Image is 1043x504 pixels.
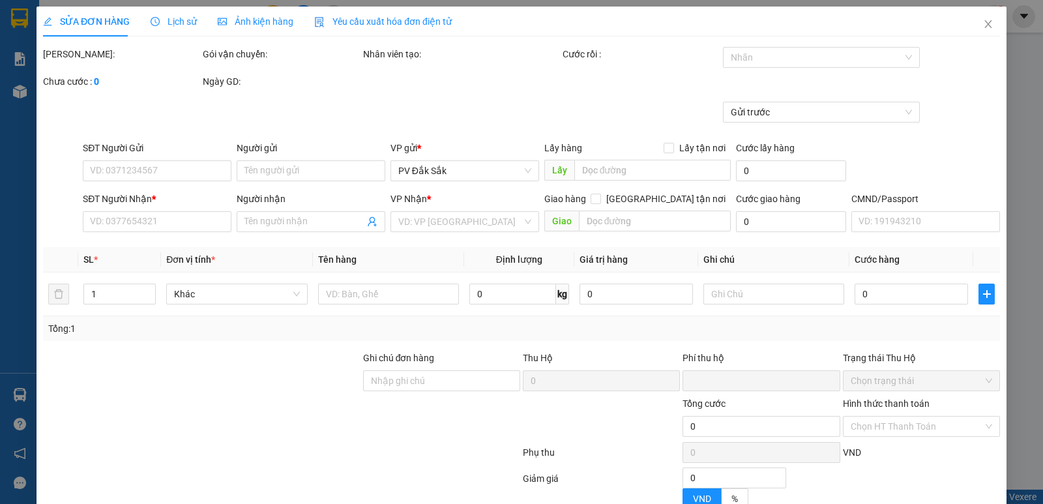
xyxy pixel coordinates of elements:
span: SỬA ĐƠN HÀNG [43,16,130,27]
div: [PERSON_NAME]: [43,47,200,61]
div: Người nhận [237,192,385,206]
div: VP gửi [390,141,539,155]
span: PV Đắk Sắk [398,161,531,181]
span: Lấy [544,160,574,181]
div: Trạng thái Thu Hộ [843,351,1000,365]
span: SL [83,254,94,265]
div: Phụ thu [521,445,681,468]
div: Người gửi [237,141,385,155]
span: plus [979,289,994,299]
span: VP Nhận [390,194,427,204]
span: PV Đắk Sắk [44,91,78,98]
span: Thu Hộ [523,353,553,363]
span: Tổng cước [683,398,726,409]
input: Dọc đường [574,160,731,181]
span: [GEOGRAPHIC_DATA] tận nơi [601,192,731,206]
input: VD: Bàn, Ghế [318,284,459,304]
span: Chọn trạng thái [851,371,992,391]
div: Gói vận chuyển: [203,47,360,61]
span: % [731,494,738,504]
span: Yêu cầu xuất hóa đơn điện tử [314,16,452,27]
img: icon [314,17,325,27]
span: clock-circle [151,17,160,26]
span: Giá trị hàng [580,254,628,265]
span: kg [556,284,569,304]
input: Ghi Chú [703,284,844,304]
span: user-add [367,216,377,227]
div: Ngày GD: [203,74,360,89]
div: SĐT Người Nhận [83,192,231,206]
strong: BIÊN NHẬN GỬI HÀNG HOÁ [45,78,151,88]
span: Ảnh kiện hàng [218,16,293,27]
button: delete [48,284,69,304]
th: Ghi chú [698,247,849,273]
input: Cước giao hàng [736,211,846,232]
b: 0 [94,76,99,87]
input: Ghi chú đơn hàng [363,370,520,391]
span: Giao hàng [544,194,586,204]
span: Lấy tận nơi [674,141,731,155]
span: Nơi gửi: [13,91,27,110]
span: Lịch sử [151,16,197,27]
span: picture [218,17,227,26]
input: Cước lấy hàng [736,160,846,181]
div: Nhân viên tạo: [363,47,561,61]
div: SĐT Người Gửi [83,141,231,155]
div: CMND/Passport [851,192,1000,206]
span: VND [843,447,861,458]
label: Ghi chú đơn hàng [363,353,435,363]
span: Giao [544,211,579,231]
span: Cước hàng [855,254,900,265]
span: 17:09:32 [DATE] [124,59,184,68]
span: Lấy hàng [544,143,582,153]
span: close [983,19,993,29]
span: Tên hàng [318,254,357,265]
div: Phí thu hộ [683,351,840,370]
label: Cước lấy hàng [736,143,795,153]
span: Gửi trước [731,102,913,122]
button: plus [978,284,995,304]
span: Định lượng [496,254,542,265]
img: logo [13,29,30,62]
label: Cước giao hàng [736,194,801,204]
div: Chưa cước : [43,74,200,89]
span: Nơi nhận: [100,91,121,110]
span: Đơn vị tính [166,254,215,265]
span: edit [43,17,52,26]
span: DSA10250124 [125,49,184,59]
button: Close [970,7,1006,43]
span: Khác [174,284,299,304]
label: Hình thức thanh toán [843,398,930,409]
strong: CÔNG TY TNHH [GEOGRAPHIC_DATA] 214 QL13 - P.26 - Q.BÌNH THẠNH - TP HCM 1900888606 [34,21,106,70]
div: Cước rồi : [563,47,720,61]
input: Dọc đường [579,211,731,231]
span: VND [693,494,711,504]
div: Tổng: 1 [48,321,404,336]
span: PV Bình Dương [131,91,175,98]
